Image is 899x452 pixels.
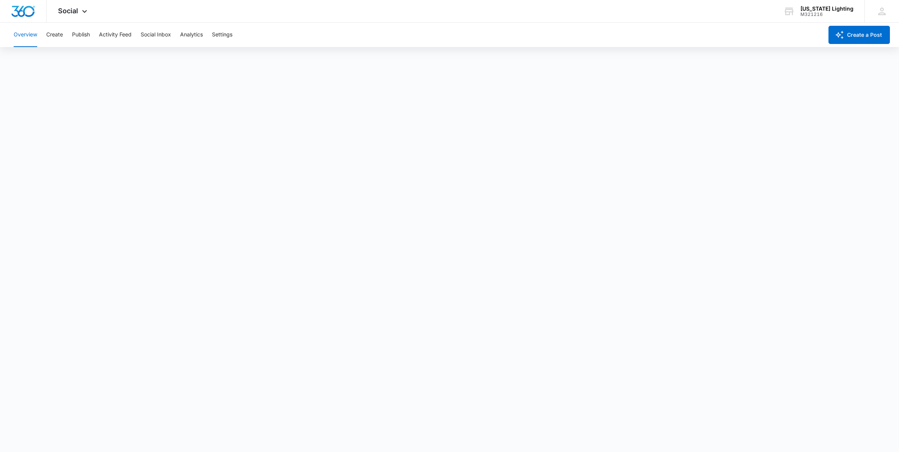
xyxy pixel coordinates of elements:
[14,23,37,47] button: Overview
[800,12,854,17] div: account id
[141,23,171,47] button: Social Inbox
[180,23,203,47] button: Analytics
[800,6,854,12] div: account name
[212,23,232,47] button: Settings
[828,26,890,44] button: Create a Post
[46,23,63,47] button: Create
[72,23,90,47] button: Publish
[58,7,78,15] span: Social
[99,23,132,47] button: Activity Feed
